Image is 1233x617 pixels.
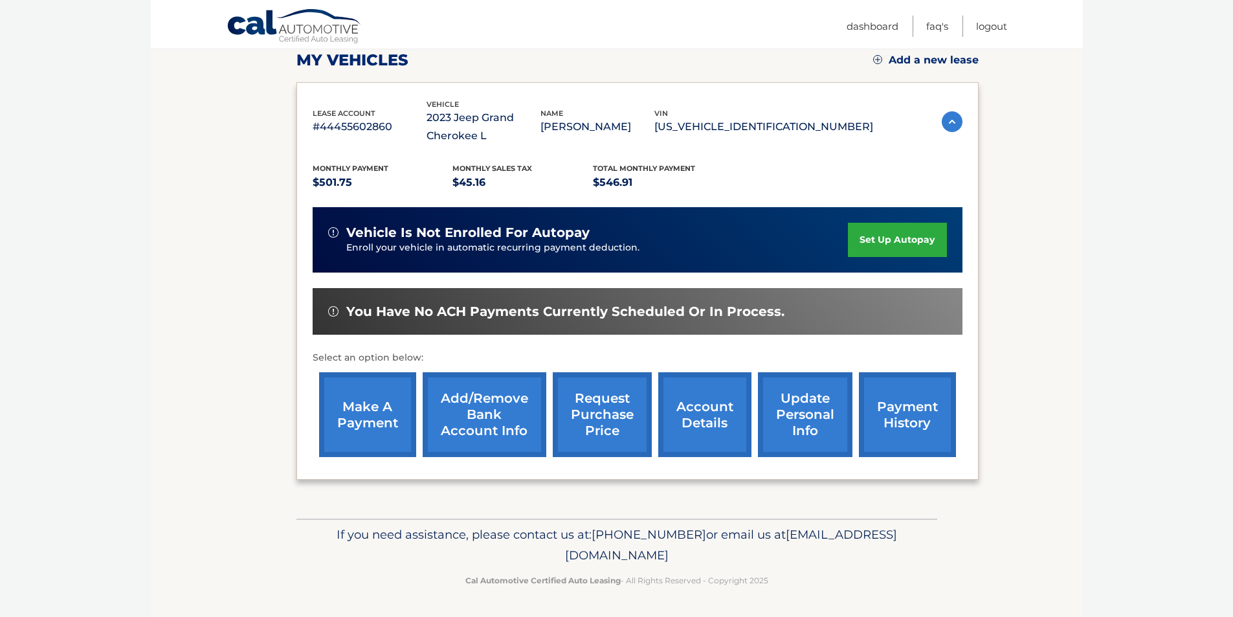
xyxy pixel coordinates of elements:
[313,118,427,136] p: #44455602860
[313,109,375,118] span: lease account
[658,372,751,457] a: account details
[873,54,979,67] a: Add a new lease
[319,372,416,457] a: make a payment
[540,118,654,136] p: [PERSON_NAME]
[313,174,453,192] p: $501.75
[942,111,962,132] img: accordion-active.svg
[313,350,962,366] p: Select an option below:
[847,16,898,37] a: Dashboard
[313,164,388,173] span: Monthly Payment
[654,118,873,136] p: [US_VEHICLE_IDENTIFICATION_NUMBER]
[540,109,563,118] span: name
[758,372,852,457] a: update personal info
[592,527,706,542] span: [PHONE_NUMBER]
[346,225,590,241] span: vehicle is not enrolled for autopay
[976,16,1007,37] a: Logout
[565,527,897,563] span: [EMAIL_ADDRESS][DOMAIN_NAME]
[423,372,546,457] a: Add/Remove bank account info
[346,304,784,320] span: You have no ACH payments currently scheduled or in process.
[848,223,946,257] a: set up autopay
[296,50,408,70] h2: my vehicles
[926,16,948,37] a: FAQ's
[553,372,652,457] a: request purchase price
[873,55,882,64] img: add.svg
[654,109,668,118] span: vin
[346,241,849,255] p: Enroll your vehicle in automatic recurring payment deduction.
[427,100,459,109] span: vehicle
[593,174,733,192] p: $546.91
[452,164,532,173] span: Monthly sales Tax
[593,164,695,173] span: Total Monthly Payment
[328,227,339,238] img: alert-white.svg
[305,574,929,587] p: - All Rights Reserved - Copyright 2025
[427,109,540,145] p: 2023 Jeep Grand Cherokee L
[465,576,621,585] strong: Cal Automotive Certified Auto Leasing
[227,8,362,46] a: Cal Automotive
[452,174,593,192] p: $45.16
[859,372,956,457] a: payment history
[328,306,339,317] img: alert-white.svg
[305,524,929,566] p: If you need assistance, please contact us at: or email us at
